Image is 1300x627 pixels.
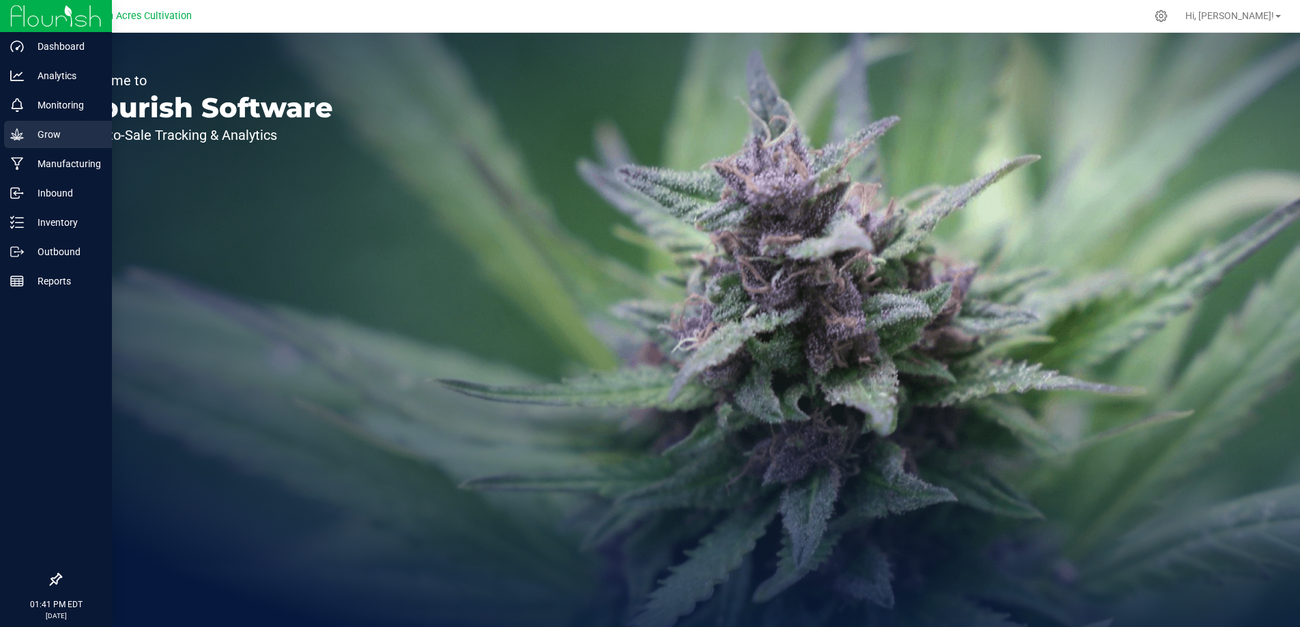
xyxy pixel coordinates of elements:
[24,244,106,260] p: Outbound
[74,94,333,121] p: Flourish Software
[24,185,106,201] p: Inbound
[5,1,11,14] span: 1
[74,128,333,142] p: Seed-to-Sale Tracking & Analytics
[24,38,106,55] p: Dashboard
[24,97,106,113] p: Monitoring
[10,128,24,141] inline-svg: Grow
[10,186,24,200] inline-svg: Inbound
[10,98,24,112] inline-svg: Monitoring
[10,245,24,259] inline-svg: Outbound
[87,10,192,22] span: Green Acres Cultivation
[10,40,24,53] inline-svg: Dashboard
[10,216,24,229] inline-svg: Inventory
[6,611,106,621] p: [DATE]
[10,157,24,171] inline-svg: Manufacturing
[24,273,106,289] p: Reports
[24,156,106,172] p: Manufacturing
[74,74,333,87] p: Welcome to
[1153,10,1170,23] div: Manage settings
[6,598,106,611] p: 01:41 PM EDT
[24,126,106,143] p: Grow
[24,214,106,231] p: Inventory
[1185,10,1274,21] span: Hi, [PERSON_NAME]!
[24,68,106,84] p: Analytics
[10,69,24,83] inline-svg: Analytics
[10,274,24,288] inline-svg: Reports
